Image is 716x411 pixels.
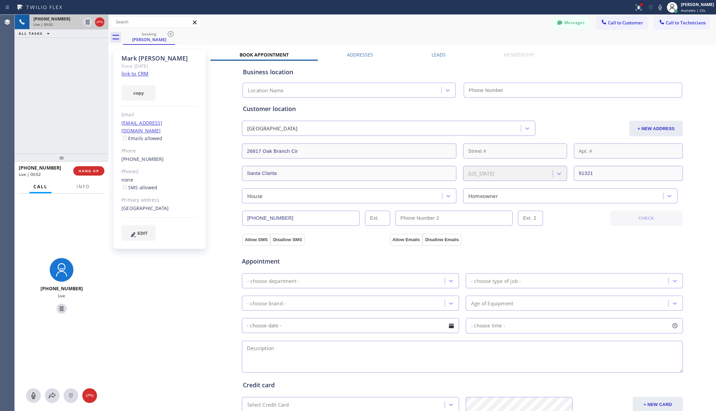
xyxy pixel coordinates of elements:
[654,16,709,29] button: Call to Technicians
[124,31,174,36] div: booking
[58,293,65,299] span: Live
[121,135,163,141] label: Emails allowed
[471,299,513,307] div: Age of Equipment
[243,68,682,77] div: Business location
[123,185,127,189] input: SMS allowed
[33,16,70,22] span: [PHONE_NUMBER]
[40,285,83,292] span: [PHONE_NUMBER]
[121,168,198,176] div: Phone2
[468,192,498,200] div: Homeowner
[121,70,149,77] a: link to CRM
[45,388,60,403] button: Open directory
[270,234,305,246] button: Disallow SMS
[365,211,390,226] input: Ext.
[242,318,459,333] input: - choose date -
[248,87,284,94] div: Location Name
[124,36,174,42] div: [PERSON_NAME]
[121,196,198,204] div: Primary address
[123,136,127,140] input: Emails allowed
[471,322,505,329] span: - choose time -
[15,29,56,37] button: ALL TASKS
[504,52,534,58] label: Membership
[347,52,373,58] label: Addresses
[57,304,67,314] button: Hold Customer
[19,172,41,177] span: Live | 00:02
[432,52,446,58] label: Leads
[553,16,590,29] button: Messages
[121,85,156,101] button: copy
[574,143,683,159] input: Apt. #
[33,184,48,190] span: Call
[95,17,104,27] button: Hang up
[83,17,92,27] button: Hold Customer
[243,104,682,113] div: Customer location
[247,299,286,307] div: - choose brand -
[121,120,162,134] a: [EMAIL_ADDRESS][DOMAIN_NAME]
[629,121,683,136] button: + NEW ADDRESS
[247,192,262,200] div: House
[124,30,174,44] div: Mark Witas
[121,111,198,119] div: Email
[247,277,299,285] div: - choose department -
[596,16,647,29] button: Call to Customer
[121,205,198,212] div: [GEOGRAPHIC_DATA]
[681,2,714,7] div: [PERSON_NAME]
[390,234,423,246] button: Allow Emails
[610,211,683,226] button: CHECK
[423,234,462,246] button: Disallow Emails
[242,257,388,266] span: Appointment
[121,55,198,62] div: Mark [PERSON_NAME]
[121,184,157,191] label: SMS allowed
[464,83,682,98] input: Phone Number
[26,388,41,403] button: Mute
[19,31,43,36] span: ALL TASKS
[395,211,513,226] input: Phone Number 2
[240,52,289,58] label: Book Appointment
[121,62,198,70] div: Since: [DATE]
[82,388,97,403] button: Hang up
[64,388,78,403] button: Open dialpad
[471,277,521,285] div: - choose type of job -
[243,381,682,390] div: Credit card
[73,180,94,193] button: Info
[574,166,683,181] input: ZIP
[121,147,198,155] div: Phone
[121,156,164,162] a: [PHONE_NUMBER]
[29,180,52,193] button: Call
[242,143,456,159] input: Address
[463,143,567,159] input: Street #
[242,234,270,246] button: Allow SMS
[77,184,90,190] span: Info
[242,211,360,226] input: Phone Number
[73,166,104,176] button: HANG UP
[121,225,156,241] button: EDIT
[121,176,198,192] div: none
[666,20,706,26] span: Call to Technicians
[518,211,543,226] input: Ext. 2
[247,401,289,409] div: Select Credit Card
[247,125,297,132] div: [GEOGRAPHIC_DATA]
[111,17,200,27] input: Search
[608,20,643,26] span: Call to Customer
[242,166,456,181] input: City
[655,3,665,12] button: Mute
[138,231,148,236] span: EDIT
[33,22,53,27] span: Live | 00:02
[681,8,705,13] span: Available | 23s
[19,165,61,171] span: [PHONE_NUMBER]
[79,169,99,173] span: HANG UP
